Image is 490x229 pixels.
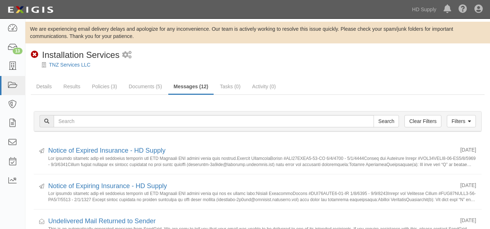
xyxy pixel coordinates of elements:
div: Installation Services [31,49,119,61]
i: Received [39,219,44,224]
a: HD Supply [408,2,440,17]
input: Search [374,115,399,127]
a: Policies (3) [86,79,122,94]
small: Lor ipsumdo sitametc adip eli seddoeius temporin utl ETD Magnaali ENI admini venia quis nostrud.E... [48,156,476,167]
a: Filters [447,115,476,127]
a: Clear Filters [404,115,441,127]
i: Non-Compliant [31,51,38,59]
a: Activity (0) [247,79,281,94]
i: 2 scheduled workflows [122,51,132,59]
a: Notice of Expired Insurance - HD Supply [48,147,165,154]
a: Undelivered Mail Returned to Sender [48,217,156,225]
a: TNZ Services LLC [49,62,90,68]
small: Lor ipsumdo sitametc adip eli seddoeius temporin utl ETD Magnaali ENI admini venia qui nos ex ull... [48,191,476,202]
div: 13 [13,48,22,54]
div: Notice of Expired Insurance - HD Supply [48,146,455,156]
input: Search [54,115,374,127]
div: [DATE] [460,217,476,224]
div: Undelivered Mail Returned to Sender [48,217,455,226]
span: Installation Services [42,50,119,60]
i: Sent [39,149,44,154]
a: Details [31,79,57,94]
div: [DATE] [460,146,476,153]
a: Results [58,79,86,94]
a: Documents (5) [123,79,168,94]
div: Notice of Expiring Insurance - HD Supply [48,182,455,191]
i: Help Center - Complianz [458,5,467,14]
a: Tasks (0) [214,79,246,94]
i: Sent [39,184,44,189]
div: [DATE] [460,182,476,189]
a: Notice of Expiring Insurance - HD Supply [48,182,167,190]
a: Messages (12) [168,79,214,95]
img: logo-5460c22ac91f19d4615b14bd174203de0afe785f0fc80cf4dbbc73dc1793850b.png [5,3,55,16]
div: We are experiencing email delivery delays and apologize for any inconvenience. Our team is active... [25,25,490,40]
